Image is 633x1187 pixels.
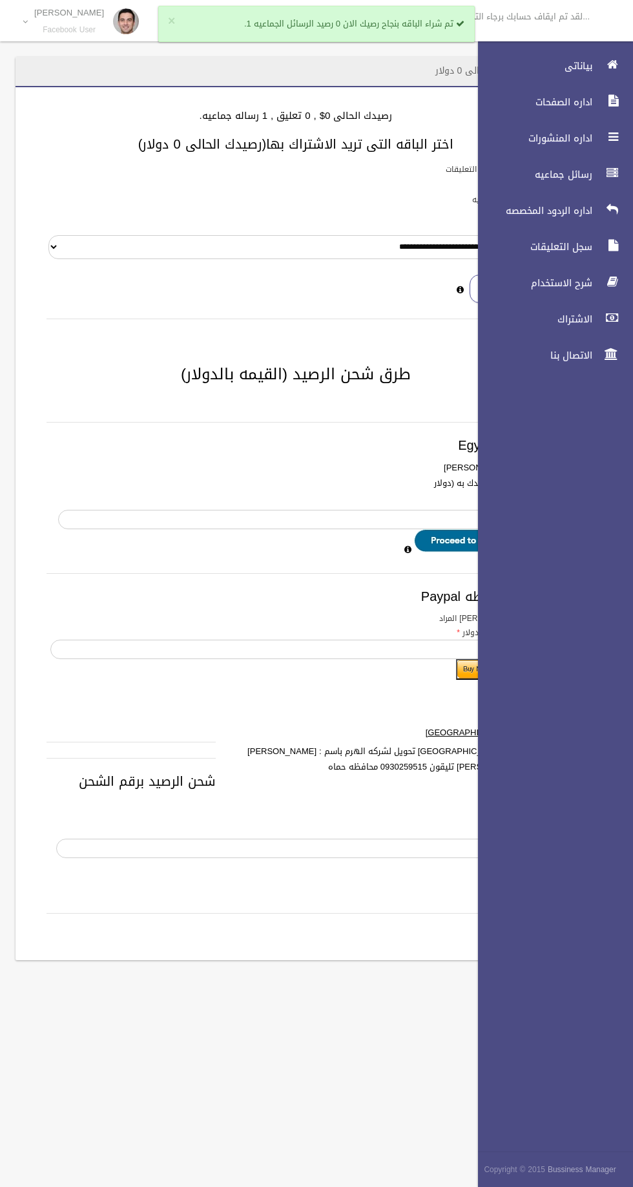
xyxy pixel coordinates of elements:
span: اداره الصفحات [467,96,596,109]
span: اداره المنشورات [467,132,596,145]
strong: Bussiness Manager [548,1162,616,1177]
label: باقات الرد الالى على التعليقات [446,162,548,176]
a: الاتصال بنا [467,341,633,370]
header: الاشتراك - رصيدك الحالى 0 دولار [420,58,576,83]
span: رسائل جماعيه [467,168,596,181]
div: تم شراء الباقه بنجاح رصيك الان 0 رصيد الرسائل الجماعيه 1. [158,6,475,42]
h3: شحن الرصيد برقم الشحن [47,774,545,788]
a: اداره الردود المخصصه [467,196,633,225]
a: اداره الصفحات [467,88,633,116]
a: رسائل جماعيه [467,160,633,189]
label: باقات الرسائل الجماعيه [472,193,548,207]
a: بياناتى [467,52,633,80]
span: Copyright © 2015 [484,1162,545,1177]
small: Facebook User [34,25,104,35]
span: الاتصال بنا [467,349,596,362]
label: من [GEOGRAPHIC_DATA] [216,725,535,741]
h3: Egypt payment [47,438,545,452]
span: اداره الردود المخصصه [467,204,596,217]
h4: رصيدك الحالى 0$ , 0 تعليق , 1 رساله جماعيه. [31,110,561,121]
h3: اختر الباقه التى تريد الاشتراك بها(رصيدك الحالى 0 دولار) [31,137,561,151]
p: [PERSON_NAME] [34,8,104,17]
span: شرح الاستخدام [467,277,596,289]
span: سجل التعليقات [467,240,596,253]
input: Submit [456,659,551,680]
button: × [168,15,175,28]
span: بياناتى [467,59,596,72]
a: اداره المنشورات [467,124,633,152]
span: الاشتراك [467,313,596,326]
h2: طرق شحن الرصيد (القيمه بالدولار) [31,366,561,383]
a: شرح الاستخدام [467,269,633,297]
label: داخل [GEOGRAPHIC_DATA] تحويل لشركه الهرم باسم : [PERSON_NAME] [PERSON_NAME] تليقون 0930259515 محا... [216,744,535,775]
h3: الدفع بواسطه Paypal [47,589,545,604]
a: سجل التعليقات [467,233,633,261]
a: الاشتراك [467,305,633,333]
